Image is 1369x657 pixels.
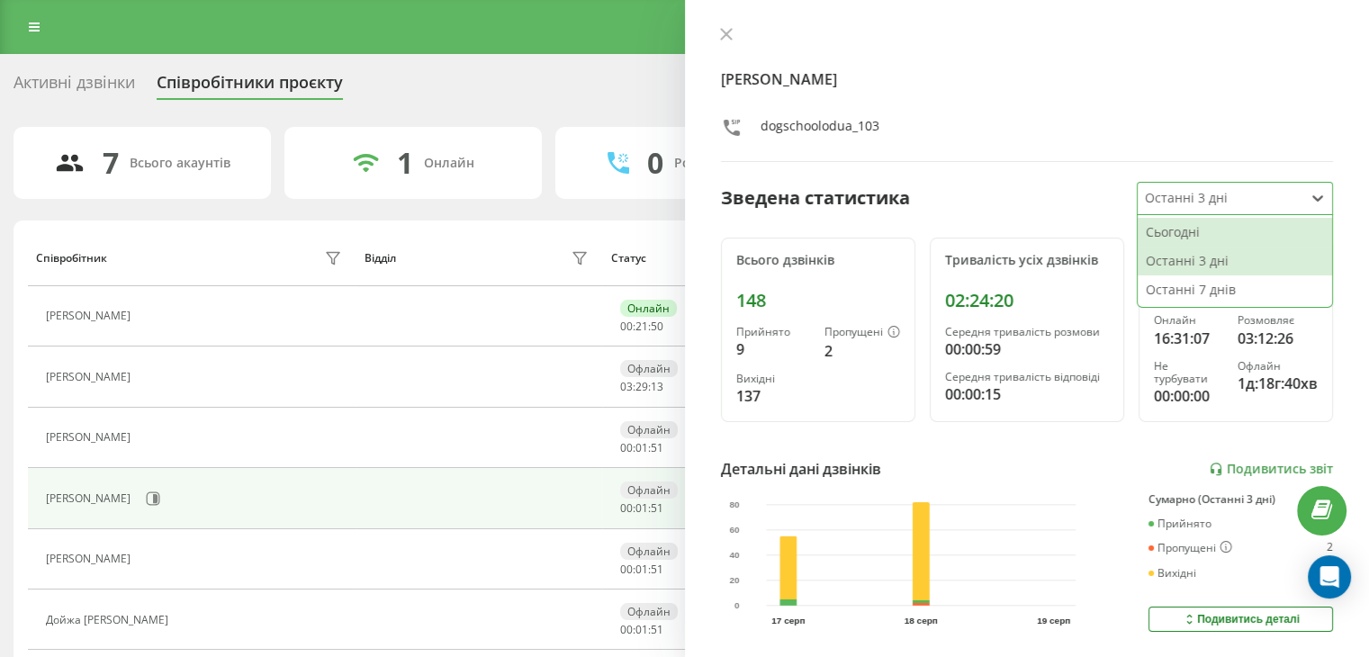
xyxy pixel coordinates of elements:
[1154,314,1223,327] div: Онлайн
[1138,275,1332,304] div: Останні 7 днів
[620,502,663,515] div: : :
[651,562,663,577] span: 51
[46,310,135,322] div: [PERSON_NAME]
[1037,616,1070,625] text: 19 серп
[620,442,663,454] div: : :
[945,290,1109,311] div: 02:24:20
[46,431,135,444] div: [PERSON_NAME]
[647,146,663,180] div: 0
[736,385,810,407] div: 137
[14,73,135,101] div: Активні дзвінки
[1148,541,1232,555] div: Пропущені
[635,562,648,577] span: 01
[36,252,107,265] div: Співробітник
[424,156,474,171] div: Онлайн
[620,300,677,317] div: Онлайн
[651,319,663,334] span: 50
[761,117,879,143] div: dogschoolodua_103
[635,500,648,516] span: 01
[729,499,740,509] text: 80
[157,73,343,101] div: Співробітники проєкту
[635,319,648,334] span: 21
[635,440,648,455] span: 01
[736,338,810,360] div: 9
[620,360,678,377] div: Офлайн
[721,458,881,480] div: Детальні дані дзвінків
[46,614,173,626] div: Дойжа [PERSON_NAME]
[620,421,678,438] div: Офлайн
[651,440,663,455] span: 51
[635,622,648,637] span: 01
[1154,328,1223,349] div: 16:31:07
[397,146,413,180] div: 1
[1209,462,1333,477] a: Подивитись звіт
[620,481,678,499] div: Офлайн
[365,252,396,265] div: Відділ
[945,338,1109,360] div: 00:00:59
[1148,567,1196,580] div: Вихідні
[651,379,663,394] span: 13
[1138,247,1332,275] div: Останні 3 дні
[945,371,1109,383] div: Середня тривалість відповіді
[729,575,740,585] text: 20
[1238,328,1318,349] div: 03:12:26
[1138,218,1332,247] div: Сьогодні
[620,320,663,333] div: : :
[905,616,938,625] text: 18 серп
[620,379,633,394] span: 03
[945,383,1109,405] div: 00:00:15
[651,622,663,637] span: 51
[620,622,633,637] span: 00
[736,290,900,311] div: 148
[620,381,663,393] div: : :
[736,326,810,338] div: Прийнято
[130,156,230,171] div: Всього акаунтів
[1238,314,1318,327] div: Розмовляє
[736,253,900,268] div: Всього дзвінків
[1154,385,1223,407] div: 00:00:00
[1238,373,1318,394] div: 1д:18г:40хв
[1327,541,1333,555] div: 2
[620,543,678,560] div: Офлайн
[46,371,135,383] div: [PERSON_NAME]
[635,379,648,394] span: 29
[1148,607,1333,632] button: Подивитись деталі
[620,562,633,577] span: 00
[1148,493,1333,506] div: Сумарно (Останні 3 дні)
[1308,555,1351,598] div: Open Intercom Messenger
[1154,360,1223,386] div: Не турбувати
[674,156,761,171] div: Розмовляють
[620,563,663,576] div: : :
[1148,517,1211,530] div: Прийнято
[46,492,135,505] div: [PERSON_NAME]
[824,326,900,340] div: Пропущені
[620,624,663,636] div: : :
[736,373,810,385] div: Вихідні
[721,184,910,211] div: Зведена статистика
[620,603,678,620] div: Офлайн
[945,253,1109,268] div: Тривалість усіх дзвінків
[611,252,646,265] div: Статус
[729,525,740,535] text: 60
[651,500,663,516] span: 51
[1238,360,1318,373] div: Офлайн
[729,550,740,560] text: 40
[734,601,740,611] text: 0
[620,500,633,516] span: 00
[103,146,119,180] div: 7
[620,319,633,334] span: 00
[721,68,1334,90] h4: [PERSON_NAME]
[945,326,1109,338] div: Середня тривалість розмови
[620,440,633,455] span: 00
[46,553,135,565] div: [PERSON_NAME]
[771,616,805,625] text: 17 серп
[1182,612,1300,626] div: Подивитись деталі
[824,340,900,362] div: 2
